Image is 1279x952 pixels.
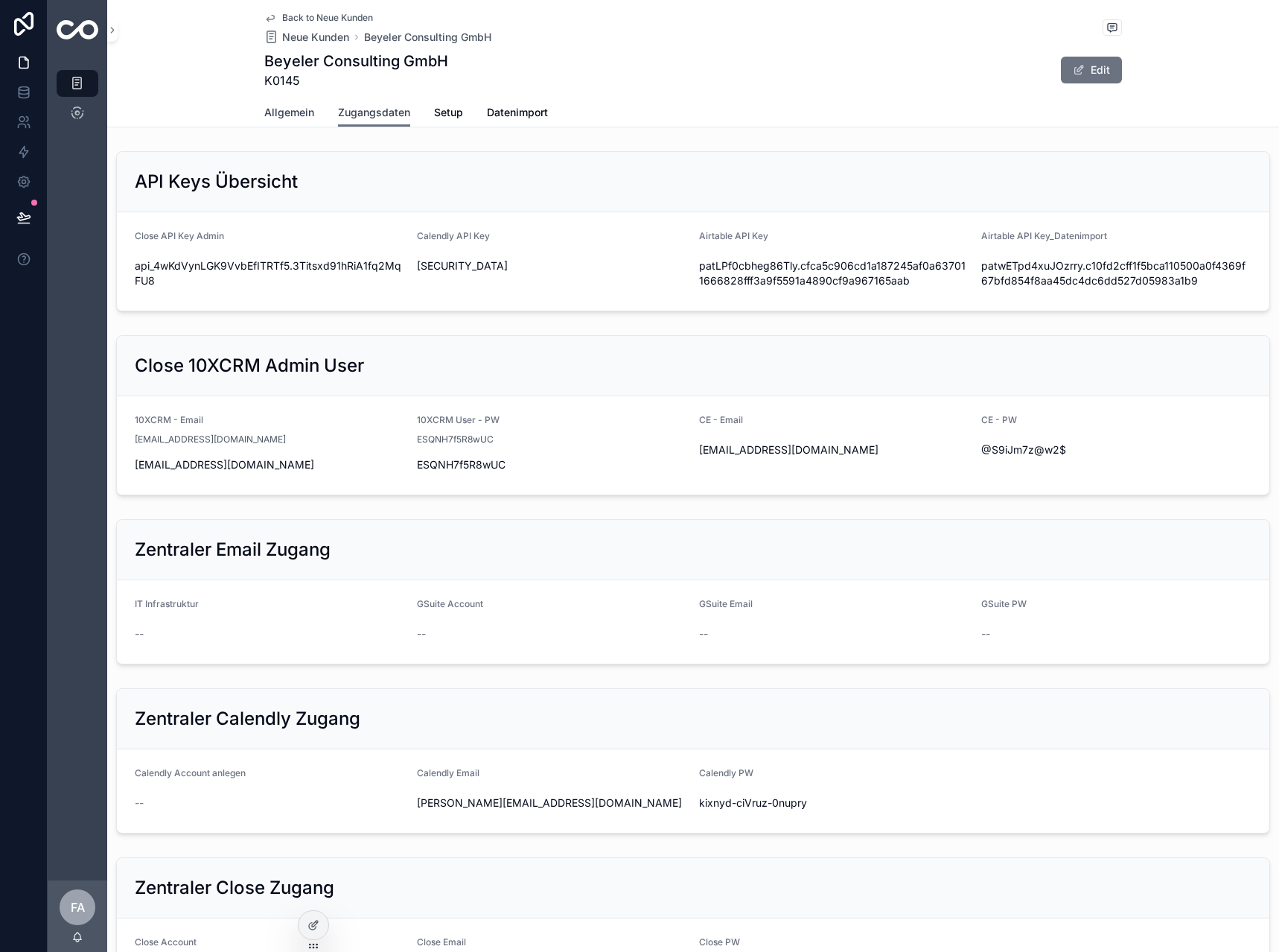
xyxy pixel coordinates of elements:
span: kixnyd-ciVruz-0nupry [699,796,969,810]
span: Back to Neue Kunden [282,12,373,24]
a: Datenimport [487,99,548,129]
span: Calendly Email [417,767,479,778]
a: Setup [434,99,463,129]
h2: Zentraler Close Zugang [135,876,334,900]
span: api_4wKdVynLGK9VvbEfITRTf5.3Titsxd91hRiA1fq2MqFU8 [135,258,405,288]
span: Neue Kunden [282,30,349,45]
span: [PERSON_NAME][EMAIL_ADDRESS][DOMAIN_NAME] [417,796,687,810]
span: CE - Email [699,414,743,425]
span: GSuite Account [417,598,483,609]
span: [EMAIL_ADDRESS][DOMAIN_NAME] [699,442,969,457]
a: Back to Neue Kunden [264,12,373,24]
span: Close Account [135,936,197,948]
span: K0145 [264,72,448,89]
span: -- [417,626,426,641]
span: GSuite Email [699,598,753,609]
span: -- [699,626,708,641]
span: Close Email [417,936,466,948]
span: Calendly API Key [417,230,490,241]
button: Edit [1061,57,1122,83]
span: IT Infrastruktur [135,598,199,609]
span: FA [71,898,85,916]
h2: Zentraler Email Zugang [135,538,331,562]
span: Calendly Account anlegen [135,767,246,778]
span: Airtable API Key_Datenimport [981,230,1107,241]
span: [EMAIL_ADDRESS][DOMAIN_NAME] [135,457,405,472]
span: 10XCRM User - PW [417,414,500,425]
span: ESQNH7f5R8wUC [417,434,494,445]
span: @S9iJm7z@w2$ [981,442,1251,457]
span: 10XCRM - Email [135,414,203,425]
a: Allgemein [264,99,314,129]
a: Beyeler Consulting GmbH [364,30,491,45]
span: -- [135,626,144,641]
span: Datenimport [487,105,548,120]
h1: Beyeler Consulting GmbH [264,51,448,72]
span: patwETpd4xuJOzrry.c10fd2cff1f5bca110500a0f4369f67bfd854f8aa45dc4dc6dd527d05983a1b9 [981,258,1251,288]
span: ESQNH7f5R8wUC [417,457,687,472]
span: GSuite PW [981,598,1027,609]
span: patLPf0cbheg86Tly.cfca5c906cd1a187245af0a637011666828fff3a9f5591a4890cf9a967165aab [699,258,969,288]
span: Allgemein [264,105,314,120]
span: [EMAIL_ADDRESS][DOMAIN_NAME] [135,434,286,445]
a: Neue Kunden [264,30,349,45]
span: Calendly PW [699,767,753,778]
div: scrollable content [48,60,107,146]
span: Setup [434,105,463,120]
span: Close PW [699,936,740,948]
span: Close API Key Admin [135,230,224,241]
h2: API Keys Übersicht [135,170,298,194]
a: Zugangsdaten [338,99,410,127]
span: -- [135,796,144,810]
img: App logo [57,20,98,39]
h2: Zentraler Calendly Zugang [135,707,360,731]
span: Airtable API Key [699,230,768,241]
span: CE - PW [981,414,1017,425]
span: Zugangsdaten [338,105,410,120]
span: [SECURITY_DATA] [417,258,687,273]
span: -- [981,626,990,641]
h2: Close 10XCRM Admin User [135,354,364,378]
